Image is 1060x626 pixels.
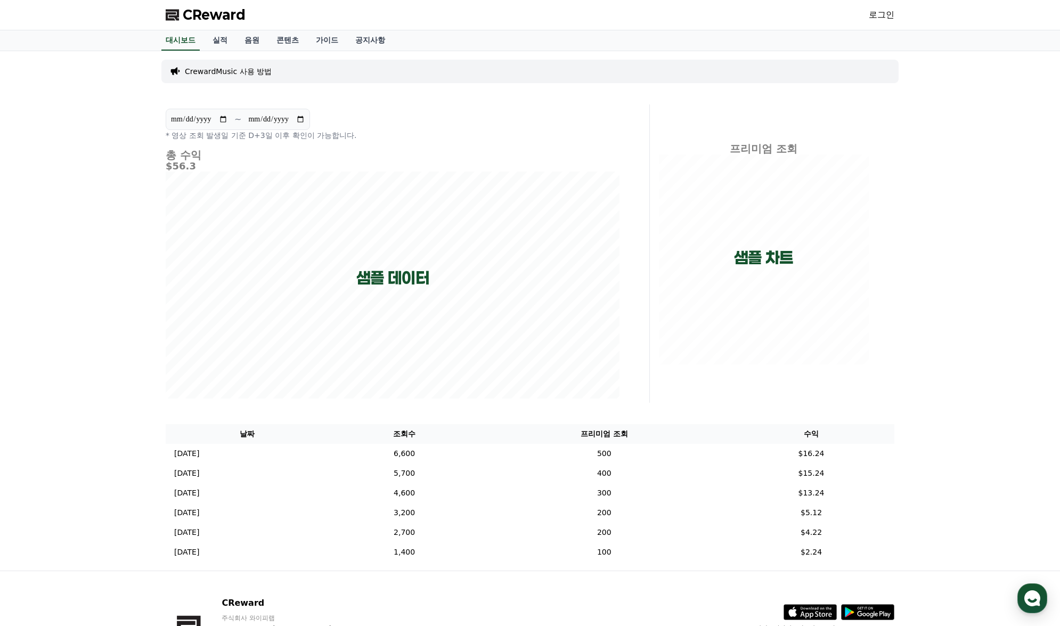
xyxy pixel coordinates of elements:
span: 설정 [165,354,177,362]
td: $4.22 [728,523,894,542]
td: 1,400 [329,542,480,562]
td: $2.24 [728,542,894,562]
p: [DATE] [174,468,199,479]
a: 대시보드 [161,30,200,51]
th: 프리미엄 조회 [480,424,728,444]
p: [DATE] [174,547,199,558]
th: 수익 [728,424,894,444]
h4: 프리미엄 조회 [658,143,869,155]
h4: 총 수익 [166,149,619,161]
a: 설정 [137,338,205,364]
a: CrewardMusic 사용 방법 [185,66,272,77]
a: 음원 [236,30,268,51]
td: $15.24 [728,464,894,483]
a: CReward [166,6,246,23]
p: 주식회사 와이피랩 [222,614,352,622]
a: 로그인 [869,9,894,21]
a: 홈 [3,338,70,364]
p: CReward [222,597,352,609]
a: 대화 [70,338,137,364]
p: [DATE] [174,507,199,518]
p: ~ [234,113,241,126]
p: [DATE] [174,527,199,538]
td: 300 [480,483,728,503]
span: 대화 [97,354,110,363]
td: 5,700 [329,464,480,483]
th: 조회수 [329,424,480,444]
td: $13.24 [728,483,894,503]
td: 500 [480,444,728,464]
p: 샘플 차트 [734,248,793,267]
td: 4,600 [329,483,480,503]
th: 날짜 [166,424,329,444]
span: CReward [183,6,246,23]
td: 400 [480,464,728,483]
a: 실적 [204,30,236,51]
td: 6,600 [329,444,480,464]
td: 3,200 [329,503,480,523]
p: * 영상 조회 발생일 기준 D+3일 이후 확인이 가능합니다. [166,130,619,141]
a: 콘텐츠 [268,30,307,51]
h5: $56.3 [166,161,619,172]
span: 홈 [34,354,40,362]
td: 100 [480,542,728,562]
td: 2,700 [329,523,480,542]
td: 200 [480,503,728,523]
a: 가이드 [307,30,347,51]
p: [DATE] [174,448,199,459]
a: 공지사항 [347,30,394,51]
td: $5.12 [728,503,894,523]
td: 200 [480,523,728,542]
p: 샘플 데이터 [356,269,429,288]
td: $16.24 [728,444,894,464]
p: [DATE] [174,487,199,499]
